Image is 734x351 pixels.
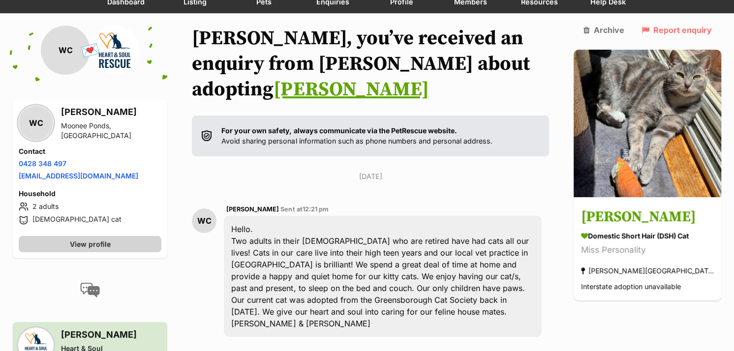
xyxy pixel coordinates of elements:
[19,106,53,140] div: WC
[581,264,714,277] div: [PERSON_NAME][GEOGRAPHIC_DATA], [GEOGRAPHIC_DATA]
[19,172,138,180] a: [EMAIL_ADDRESS][DOMAIN_NAME]
[274,77,428,102] a: [PERSON_NAME]
[41,26,90,75] div: WC
[581,231,714,241] div: Domestic Short Hair (DSH) Cat
[61,105,161,119] h3: [PERSON_NAME]
[280,205,328,213] span: Sent at
[19,159,66,168] a: 0428 348 497
[80,283,100,297] img: conversation-icon-4a6f8262b818ee0b60e3300018af0b2d0b884aa5de6e9bcb8d3d4eeb1a70a7c4.svg
[583,26,624,34] a: Archive
[192,26,549,102] h1: [PERSON_NAME], you’ve received an enquiry from [PERSON_NAME] about adopting
[574,50,721,197] img: Sylvia
[19,189,161,199] h4: Household
[581,206,714,228] h3: [PERSON_NAME]
[19,236,161,252] a: View profile
[19,214,161,226] li: [DEMOGRAPHIC_DATA] cat
[581,282,681,291] span: Interstate adoption unavailable
[574,199,721,300] a: [PERSON_NAME] Domestic Short Hair (DSH) Cat Miss Personality [PERSON_NAME][GEOGRAPHIC_DATA], [GEO...
[302,205,328,213] span: 12:21 pm
[581,243,714,257] div: Miss Personality
[19,146,161,156] h4: Contact
[221,126,457,135] strong: For your own safety, always communicate via the PetRescue website.
[61,328,161,342] h3: [PERSON_NAME]
[192,208,216,233] div: WC
[70,239,111,249] span: View profile
[226,205,279,213] span: [PERSON_NAME]
[641,26,711,34] a: Report enquiry
[19,201,161,212] li: 2 adults
[224,216,542,337] div: Hello. Two adults in their [DEMOGRAPHIC_DATA] who are retired have had cats all our lives! Cats i...
[61,121,161,141] div: Moonee Ponds, [GEOGRAPHIC_DATA]
[79,40,101,61] span: 💌
[192,171,549,181] p: [DATE]
[90,26,139,75] img: Heart & Soul profile pic
[221,125,492,146] p: Avoid sharing personal information such as phone numbers and personal address.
